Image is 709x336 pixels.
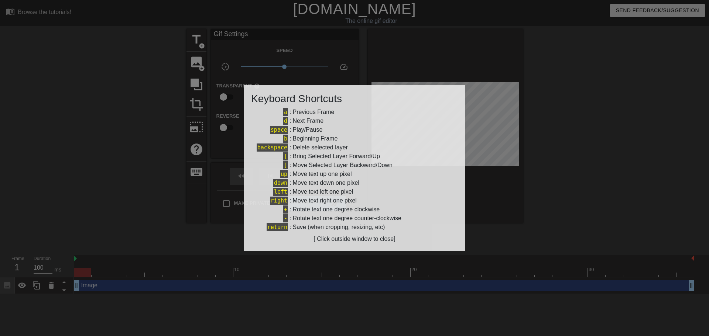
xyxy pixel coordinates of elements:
span: down [273,179,288,187]
span: ] [283,161,288,169]
span: return [267,223,288,231]
span: + [283,205,288,214]
div: Save (when cropping, resizing, etc) [292,223,385,232]
div: : [251,117,458,125]
div: Beginning Frame [292,134,338,143]
div: Previous Frame [292,108,334,117]
h3: Keyboard Shortcuts [251,93,458,105]
div: : [251,205,458,214]
div: Move text down one pixel [292,179,359,187]
div: Move text left one pixel [292,187,353,196]
span: right [270,197,288,205]
span: space [270,126,288,134]
div: : [251,134,458,143]
div: : [251,108,458,117]
div: Move Selected Layer Backward/Down [292,161,392,170]
span: b [283,135,288,143]
div: Rotate text one degree counter-clockwise [292,214,401,223]
div: : [251,223,458,232]
div: : [251,196,458,205]
span: up [280,170,288,178]
span: backspace [257,143,288,152]
div: Delete selected layer [292,143,347,152]
div: : [251,179,458,187]
div: : [251,187,458,196]
div: : [251,170,458,179]
span: [ [283,152,288,160]
div: [ Click outside window to close] [251,235,458,243]
div: : [251,214,458,223]
div: Next Frame [292,117,323,125]
div: : [251,161,458,170]
span: d [283,117,288,125]
span: a [283,108,288,116]
div: : [251,143,458,152]
div: Rotate text one degree clockwise [292,205,380,214]
div: Move text up one pixel [292,170,352,179]
span: left [273,188,288,196]
span: - [283,214,288,222]
div: Play/Pause [292,125,322,134]
div: Move text right one pixel [292,196,356,205]
div: : [251,152,458,161]
div: : [251,125,458,134]
div: Bring Selected Layer Forward/Up [292,152,380,161]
